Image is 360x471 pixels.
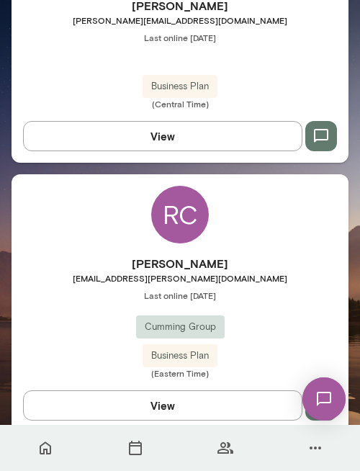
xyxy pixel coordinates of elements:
[143,349,217,363] span: Business Plan
[12,290,348,301] span: Last online [DATE]
[12,255,348,272] h6: [PERSON_NAME]
[12,32,348,43] span: Last online [DATE]
[12,14,348,26] span: [PERSON_NAME][EMAIL_ADDRESS][DOMAIN_NAME]
[12,367,348,379] span: (Eastern Time)
[12,272,348,284] span: [EMAIL_ADDRESS][PERSON_NAME][DOMAIN_NAME]
[143,79,217,94] span: Business Plan
[151,186,209,243] div: RC
[12,98,348,109] span: (Central Time)
[136,320,225,334] span: Cumming Group
[23,390,302,421] button: View
[23,121,302,151] button: View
